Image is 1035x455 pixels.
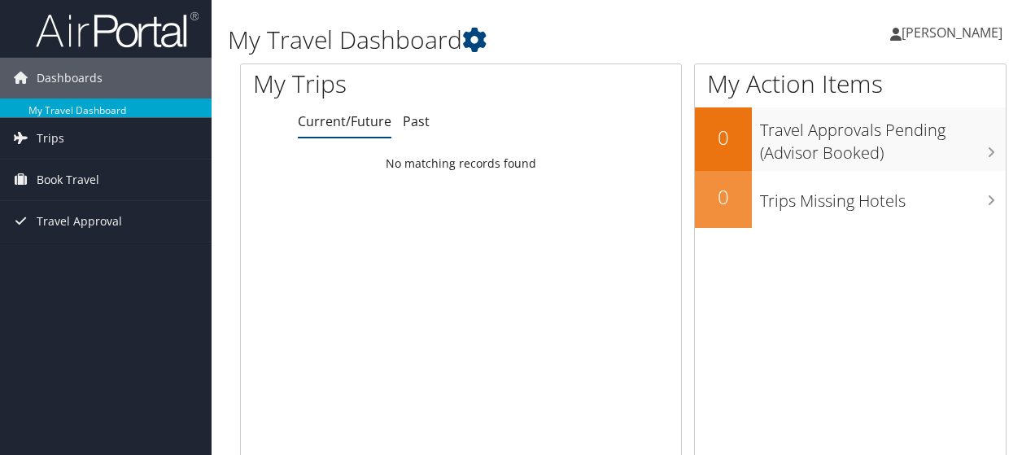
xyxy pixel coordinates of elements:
h2: 0 [695,124,752,151]
h3: Travel Approvals Pending (Advisor Booked) [760,111,1006,164]
td: No matching records found [241,149,681,178]
a: Current/Future [298,112,391,130]
a: 0Trips Missing Hotels [695,171,1006,228]
a: 0Travel Approvals Pending (Advisor Booked) [695,107,1006,170]
span: Dashboards [37,58,103,98]
span: [PERSON_NAME] [902,24,1002,42]
a: Past [403,112,430,130]
span: Travel Approval [37,201,122,242]
h1: My Action Items [695,67,1006,101]
h3: Trips Missing Hotels [760,182,1006,212]
h1: My Trips [253,67,486,101]
img: airportal-logo.png [36,11,199,49]
span: Trips [37,118,64,159]
h1: My Travel Dashboard [228,23,755,57]
h2: 0 [695,183,752,211]
a: [PERSON_NAME] [890,8,1019,57]
span: Book Travel [37,160,99,200]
